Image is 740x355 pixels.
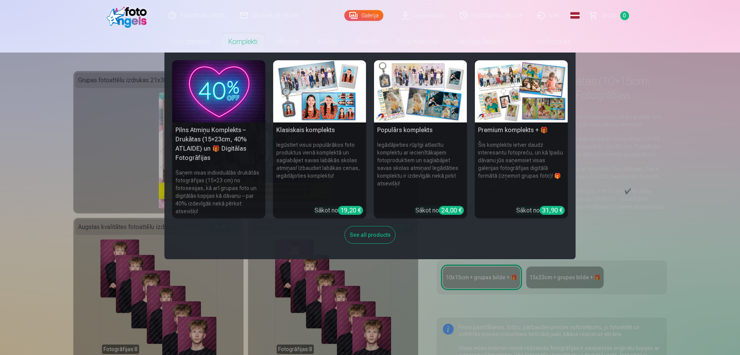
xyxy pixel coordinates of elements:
img: Pilns Atmiņu Komplekts – Drukātas (15×23cm, 40% ATLAIDE) un 🎁 Digitālas Fotogrāfijas [172,60,265,122]
div: 19,20 € [338,206,363,215]
div: Sākot no [516,206,565,215]
img: /fa1 [107,3,151,28]
h6: Saņem visas individuālās drukātās fotogrāfijas (15×23 cm) no fotosesijas, kā arī grupas foto un d... [172,166,265,218]
a: Atslēgu piekariņi [449,31,514,53]
div: 31,90 € [540,206,565,215]
a: Komplekti [219,31,267,53]
img: Populārs komplekts [374,60,467,122]
h5: Premium komplekts + 🎁 [475,122,568,138]
a: Krūzes [308,31,347,53]
div: 24,00 € [439,206,464,215]
h6: Šis komplekts ietver daudz interesantu fotopreču, un kā īpašu dāvanu jūs saņemsiet visas galerija... [475,138,568,203]
a: Premium komplekts + 🎁 Premium komplekts + 🎁Šis komplekts ietver daudz interesantu fotopreču, un k... [475,60,568,218]
div: Sākot no [415,206,464,215]
a: Foto izdrukas [160,31,219,53]
a: Visi produkti [514,31,580,53]
a: See all products [345,230,396,238]
a: Magnēti [267,31,308,53]
img: Klasiskais komplekts [273,60,366,122]
a: Galerija [344,10,383,21]
span: 0 [620,11,629,20]
span: Grozs [601,11,617,20]
a: Foto kalendāri [388,31,449,53]
div: Sākot no [315,206,363,215]
a: Suvenīri [347,31,388,53]
a: Klasiskais komplektsKlasiskais komplektsIegūstiet visus populārākos foto produktus vienā komplekt... [273,60,366,218]
h5: Populārs komplekts [374,122,467,138]
div: See all products [345,226,396,244]
a: Populārs komplektsPopulārs komplektsIegādājieties rūpīgi atlasītu komplektu ar iecienītākajiem fo... [374,60,467,218]
h6: Iegādājieties rūpīgi atlasītu komplektu ar iecienītākajiem fotoproduktiem un saglabājiet savas sk... [374,138,467,203]
img: Premium komplekts + 🎁 [475,60,568,122]
a: Pilns Atmiņu Komplekts – Drukātas (15×23cm, 40% ATLAIDE) un 🎁 Digitālas Fotogrāfijas Pilns Atmiņu... [172,60,265,218]
h5: Klasiskais komplekts [273,122,366,138]
h6: Iegūstiet visus populārākos foto produktus vienā komplektā un saglabājiet savas labākās skolas at... [273,138,366,203]
h5: Pilns Atmiņu Komplekts – Drukātas (15×23cm, 40% ATLAIDE) un 🎁 Digitālas Fotogrāfijas [172,122,265,166]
